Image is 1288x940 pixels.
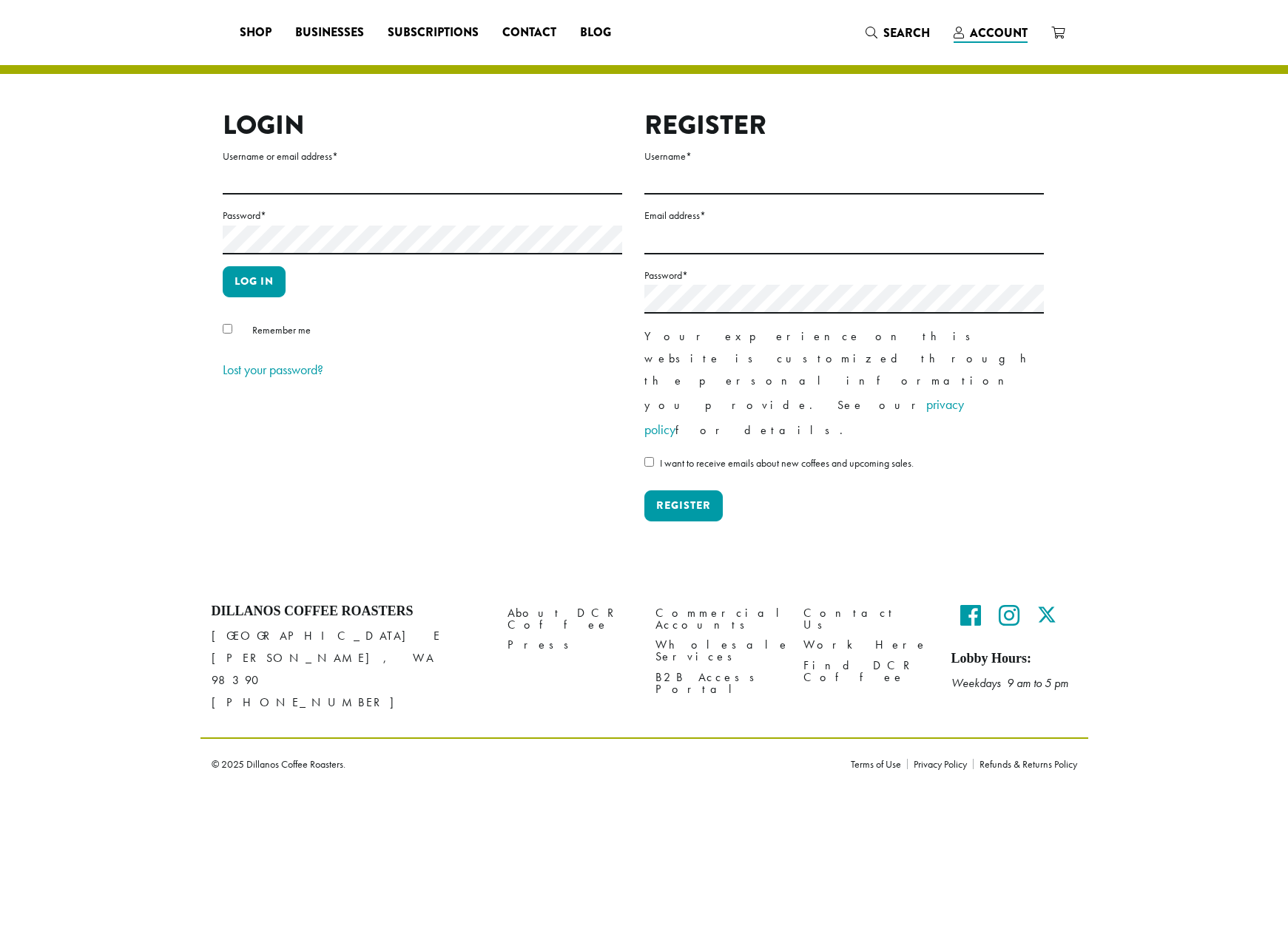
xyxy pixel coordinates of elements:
[580,24,611,42] span: Blog
[951,651,1077,667] h5: Lobby Hours:
[854,21,942,45] a: Search
[388,24,479,42] span: Subscriptions
[223,206,622,225] label: Password
[508,603,633,635] a: About DCR Coffee
[644,490,723,521] button: Register
[223,109,622,141] h2: Login
[212,625,485,714] p: [GEOGRAPHIC_DATA] E [PERSON_NAME], WA 98390 [PHONE_NUMBER]
[803,655,929,687] a: Find DCR Coffee
[223,266,286,297] button: Log in
[970,24,1028,41] span: Account
[883,24,930,41] span: Search
[655,635,781,667] a: Wholesale Services
[644,396,964,438] a: privacy policy
[655,603,781,635] a: Commercial Accounts
[240,24,272,42] span: Shop
[803,635,929,655] a: Work Here
[212,603,485,620] h4: Dillanos Coffee Roasters
[212,759,829,769] p: © 2025 Dillanos Coffee Roasters.
[951,675,1068,691] em: Weekdays 9 am to 5 pm
[644,206,1044,225] label: Email address
[644,457,654,467] input: I want to receive emails about new coffees and upcoming sales.
[655,667,781,699] a: B2B Access Portal
[644,147,1044,166] label: Username
[644,325,1044,442] p: Your experience on this website is customized through the personal information you provide. See o...
[295,24,364,42] span: Businesses
[223,147,622,166] label: Username or email address
[907,759,973,769] a: Privacy Policy
[223,361,323,378] a: Lost your password?
[252,323,311,337] span: Remember me
[803,603,929,635] a: Contact Us
[508,635,633,655] a: Press
[851,759,907,769] a: Terms of Use
[644,109,1044,141] h2: Register
[502,24,556,42] span: Contact
[973,759,1077,769] a: Refunds & Returns Policy
[228,21,283,44] a: Shop
[644,266,1044,285] label: Password
[660,456,914,470] span: I want to receive emails about new coffees and upcoming sales.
